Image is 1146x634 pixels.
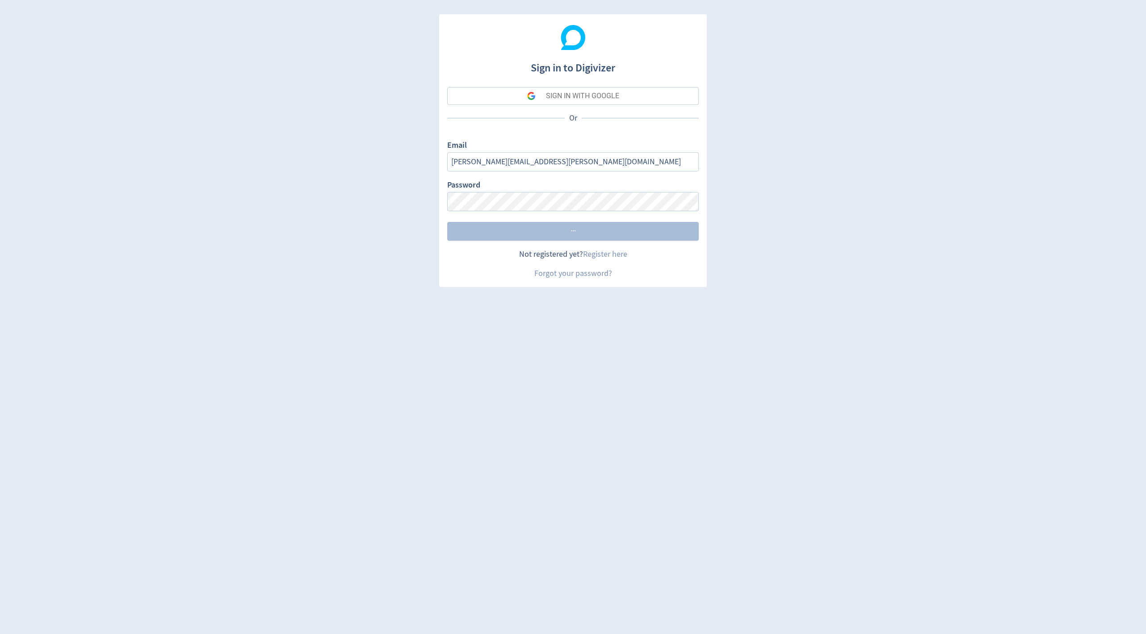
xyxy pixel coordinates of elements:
p: Or [565,113,582,124]
span: · [571,227,572,235]
button: ··· [447,222,699,241]
a: Register here [583,249,627,259]
div: SIGN IN WITH GOOGLE [546,87,619,105]
h1: Sign in to Digivizer [447,53,699,76]
span: · [574,227,576,235]
img: Digivizer Logo [561,25,586,50]
div: Not registered yet? [447,249,699,260]
span: · [572,227,574,235]
label: Email [447,140,467,152]
button: SIGN IN WITH GOOGLE [447,87,699,105]
a: Forgot your password? [534,268,612,279]
label: Password [447,179,480,192]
